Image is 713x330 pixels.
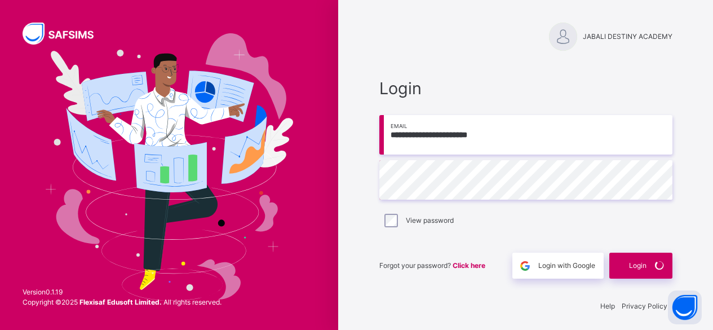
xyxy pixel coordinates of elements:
span: Login [629,261,646,271]
span: JABALI DESTINY ACADEMY [583,32,672,42]
img: google.396cfc9801f0270233282035f929180a.svg [519,259,532,272]
span: Forgot your password? [379,261,485,270]
img: Hero Image [45,33,294,301]
a: Help [600,302,615,310]
a: Privacy Policy [622,302,667,310]
img: SAFSIMS Logo [23,23,107,45]
span: Version 0.1.19 [23,287,222,297]
strong: Flexisaf Edusoft Limited. [79,298,162,306]
span: Login with Google [538,261,595,271]
label: View password [406,215,454,226]
button: Open asap [668,291,702,324]
a: Click here [453,261,485,270]
span: Copyright © 2025 All rights reserved. [23,298,222,306]
span: Login [379,76,672,100]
